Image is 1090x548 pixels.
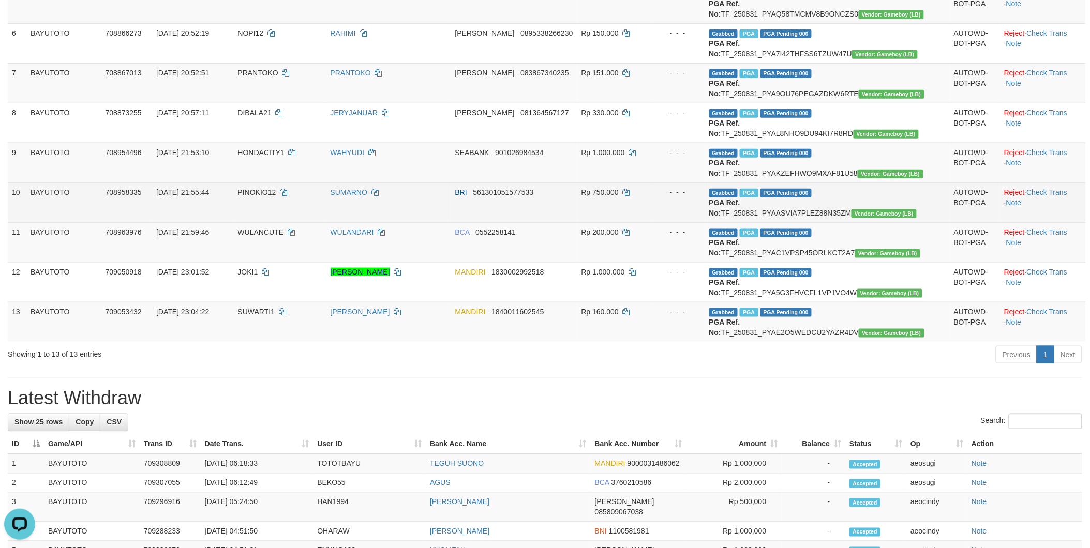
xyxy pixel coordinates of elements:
[595,460,625,468] span: MANDIRI
[1004,308,1025,316] a: Reject
[1004,29,1025,37] a: Reject
[1006,318,1022,326] a: Note
[950,103,1000,143] td: AUTOWD-BOT-PGA
[854,130,919,139] span: Vendor URL: https://dashboard.q2checkout.com/secure
[331,228,374,236] a: WULANDARI
[782,454,846,474] td: -
[8,435,44,454] th: ID: activate to sort column descending
[595,527,607,536] span: BNI
[430,460,484,468] a: TEGUH SUONO
[313,474,426,493] td: BEKO55
[906,474,967,493] td: aeosugi
[1027,148,1068,157] a: Check Trans
[628,460,680,468] span: Copy 9000031486062 to clipboard
[106,228,142,236] span: 708963976
[1027,308,1068,316] a: Check Trans
[238,268,258,276] span: JOKI1
[686,522,782,541] td: Rp 1,000,000
[709,79,740,98] b: PGA Ref. No:
[156,308,209,316] span: [DATE] 23:04:22
[455,268,486,276] span: MANDIRI
[8,454,44,474] td: 1
[686,493,782,522] td: Rp 500,000
[855,249,920,258] span: Vendor URL: https://dashboard.q2checkout.com/secure
[491,308,544,316] span: Copy 1840011602545 to clipboard
[8,262,26,302] td: 12
[709,308,738,317] span: Grabbed
[849,498,880,507] span: Accepted
[26,182,101,222] td: BAYUTOTO
[709,39,740,58] b: PGA Ref. No:
[595,479,609,487] span: BCA
[1037,346,1054,363] a: 1
[972,527,987,536] a: Note
[1027,268,1068,276] a: Check Trans
[581,188,619,196] span: Rp 750.000
[1027,109,1068,117] a: Check Trans
[950,143,1000,182] td: AUTOWD-BOT-PGA
[313,454,426,474] td: TOTOTBAYU
[430,498,489,506] a: [PERSON_NAME]
[473,188,534,196] span: Copy 561301051577533 to clipboard
[581,148,625,157] span: Rp 1.000.000
[156,109,209,117] span: [DATE] 20:57:11
[44,454,140,474] td: BAYUTOTO
[8,103,26,143] td: 8
[140,522,201,541] td: 709288233
[705,23,950,63] td: TF_250831_PYA7I42THFSS6TZUW47U
[705,222,950,262] td: TF_250831_PYAC1VPSP45ORLKCT2A7
[655,108,701,118] div: - - -
[313,522,426,541] td: OHARAW
[44,435,140,454] th: Game/API: activate to sort column ascending
[782,435,846,454] th: Balance: activate to sort column ascending
[950,63,1000,103] td: AUTOWD-BOT-PGA
[1000,63,1086,103] td: · ·
[760,308,812,317] span: PGA Pending
[8,388,1082,409] h1: Latest Withdraw
[709,119,740,138] b: PGA Ref. No:
[950,23,1000,63] td: AUTOWD-BOT-PGA
[972,479,987,487] a: Note
[709,29,738,38] span: Grabbed
[156,228,209,236] span: [DATE] 21:59:46
[950,222,1000,262] td: AUTOWD-BOT-PGA
[709,109,738,118] span: Grabbed
[1009,414,1082,429] input: Search:
[107,418,122,427] span: CSV
[520,29,573,37] span: Copy 0895338266230 to clipboard
[950,262,1000,302] td: AUTOWD-BOT-PGA
[26,262,101,302] td: BAYUTOTO
[709,149,738,158] span: Grabbed
[655,267,701,277] div: - - -
[1027,29,1068,37] a: Check Trans
[201,474,313,493] td: [DATE] 06:12:49
[8,23,26,63] td: 6
[106,188,142,196] span: 708958335
[238,308,275,316] span: SUWARTI1
[140,454,201,474] td: 709308809
[740,109,758,118] span: Marked by aeojona
[906,493,967,522] td: aeocindy
[8,182,26,222] td: 10
[906,435,967,454] th: Op: activate to sort column ascending
[760,29,812,38] span: PGA Pending
[581,29,619,37] span: Rp 150.000
[849,528,880,537] span: Accepted
[8,474,44,493] td: 2
[1000,182,1086,222] td: · ·
[782,474,846,493] td: -
[709,159,740,177] b: PGA Ref. No:
[581,69,619,77] span: Rp 151.000
[655,68,701,78] div: - - -
[1006,238,1022,247] a: Note
[491,268,544,276] span: Copy 1830002992518 to clipboard
[1006,278,1022,286] a: Note
[76,418,94,427] span: Copy
[475,228,516,236] span: Copy 0552258141 to clipboard
[520,69,569,77] span: Copy 083867340235 to clipboard
[430,479,451,487] a: AGUS
[581,109,619,117] span: Rp 330.000
[740,308,758,317] span: Marked by aeocindy
[26,222,101,262] td: BAYUTOTO
[852,50,917,59] span: Vendor URL: https://dashboard.q2checkout.com/secure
